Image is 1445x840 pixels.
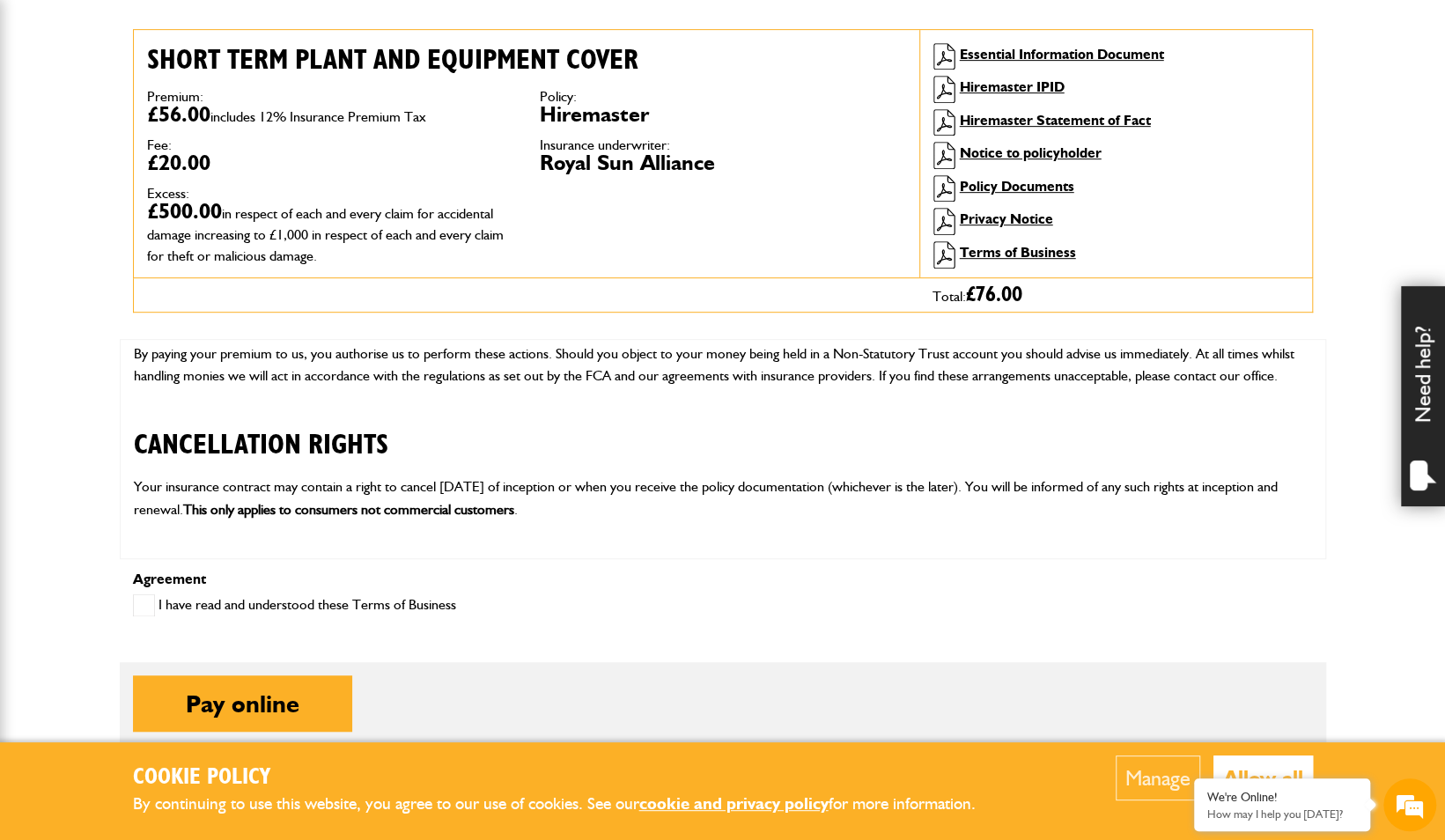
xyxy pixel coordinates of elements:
[1401,286,1445,506] div: Need help?
[540,138,906,152] dt: Insurance underwriter:
[147,205,504,264] span: in respect of each and every claim for accidental damage increasing to £1,000 in respect of each ...
[966,284,1022,306] span: £
[960,210,1053,227] a: Privacy Notice
[133,572,1313,586] p: Agreement
[133,594,456,616] label: I have read and understood these Terms of Business
[147,104,513,125] dd: £56.00
[147,90,513,104] dt: Premium:
[540,90,906,104] dt: Policy:
[976,284,1022,306] span: 76.00
[133,675,352,732] button: Pay online
[147,201,513,264] dd: £500.00
[23,163,321,202] input: Enter your last name
[289,9,331,51] div: Minimize live chat window
[134,343,1312,387] p: By paying your premium to us, you authorise us to perform these actions. Should you object to you...
[133,764,1005,792] h2: Cookie Policy
[23,215,321,254] input: Enter your email address
[639,793,829,814] a: cookie and privacy policy
[240,542,320,566] em: Start Chat
[23,267,321,306] input: Enter your phone number
[540,104,906,125] dd: Hiremaster
[30,98,74,122] img: d_20077148190_company_1631870298795_20077148190
[1116,755,1200,800] button: Manage
[919,278,1312,312] div: Total:
[147,187,513,201] dt: Excess:
[540,152,906,173] dd: Royal Sun Alliance
[1207,807,1357,821] p: How may I help you today?
[134,475,1312,520] p: Your insurance contract may contain a right to cancel [DATE] of inception or when you receive the...
[960,112,1151,129] a: Hiremaster Statement of Fact
[1207,790,1357,805] div: We're Online!
[960,178,1074,195] a: Policy Documents
[1213,755,1313,800] button: Allow all
[134,402,1312,461] h2: CANCELLATION RIGHTS
[133,791,1005,818] p: By continuing to use this website, you agree to our use of cookies. See our for more information.
[147,152,513,173] dd: £20.00
[23,319,321,528] textarea: Type your message and hit 'Enter'
[960,46,1164,63] a: Essential Information Document
[92,99,296,122] div: Chat with us now
[960,144,1102,161] a: Notice to policyholder
[960,244,1076,261] a: Terms of Business
[147,138,513,152] dt: Fee:
[147,43,906,77] h2: Short term plant and equipment cover
[960,78,1065,95] a: Hiremaster IPID
[210,108,426,125] span: includes 12% Insurance Premium Tax
[183,501,514,518] strong: This only applies to consumers not commercial customers
[134,535,1312,595] h2: RENEWALS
